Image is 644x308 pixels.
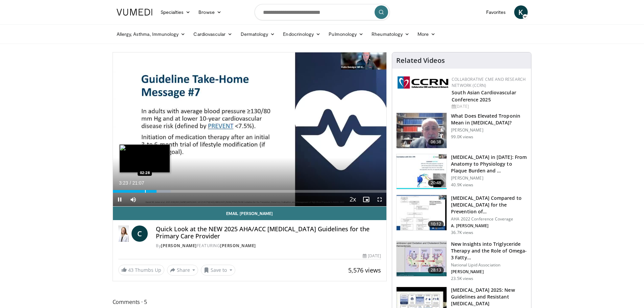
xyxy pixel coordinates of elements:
[428,267,444,274] span: 28:13
[451,113,527,126] h3: What Does Elevated Troponin Mean in [MEDICAL_DATA]?
[397,154,447,189] img: 823da73b-7a00-425d-bb7f-45c8b03b10c3.150x105_q85_crop-smart_upscale.jpg
[126,193,140,206] button: Mute
[451,287,527,307] h3: [MEDICAL_DATA] 2025: New Guidelines and Resistant [MEDICAL_DATA]
[346,193,359,206] button: Playback Rate
[118,226,129,242] img: Dr. Catherine P. Benziger
[237,27,279,41] a: Dermatology
[113,193,126,206] button: Pause
[428,139,444,145] span: 06:38
[118,265,164,275] a: 43 Thumbs Up
[451,230,473,235] p: 36.7K views
[119,180,128,186] span: 3:23
[189,27,236,41] a: Cardiovascular
[161,243,197,248] a: [PERSON_NAME]
[397,195,447,230] img: 7c0f9b53-1609-4588-8498-7cac8464d722.150x105_q85_crop-smart_upscale.jpg
[128,267,134,273] span: 43
[451,195,527,215] h3: [MEDICAL_DATA] Compared to [MEDICAL_DATA] for the Prevention of…
[113,27,190,41] a: Allergy, Asthma, Immunology
[397,113,447,148] img: 98daf78a-1d22-4ebe-927e-10afe95ffd94.150x105_q85_crop-smart_upscale.jpg
[428,180,444,186] span: 20:48
[451,175,527,181] p: [PERSON_NAME]
[220,243,256,248] a: [PERSON_NAME]
[156,243,381,249] div: By FEATURING
[451,216,527,222] p: AHA 2022 Conference Coverage
[113,298,387,306] span: Comments 5
[359,193,373,206] button: Enable picture-in-picture mode
[482,5,510,19] a: Favorites
[452,76,526,88] a: Collaborative CME and Research Network (CCRN)
[363,253,381,259] div: [DATE]
[396,154,527,190] a: 20:48 [MEDICAL_DATA] in [DATE]: From Anatomy to Physiology to Plaque Burden and … [PERSON_NAME] 4...
[130,180,131,186] span: /
[396,241,527,281] a: 28:13 New Insights into Triglyceride Therapy and the Role of Omega-3 Fatty… National Lipid Associ...
[132,226,148,242] a: C
[428,221,444,228] span: 10:12
[514,5,528,19] a: K
[396,113,527,148] a: 06:38 What Does Elevated Troponin Mean in [MEDICAL_DATA]? [PERSON_NAME] 99.0K views
[451,269,527,275] p: [PERSON_NAME]
[452,103,526,110] div: [DATE]
[255,4,390,20] input: Search topics, interventions
[157,5,195,19] a: Specialties
[194,5,225,19] a: Browse
[325,27,367,41] a: Pulmonology
[451,127,527,133] p: [PERSON_NAME]
[167,265,198,276] button: Share
[451,182,473,188] p: 40.9K views
[373,193,386,206] button: Fullscreen
[113,52,387,207] video-js: Video Player
[201,265,235,276] button: Save to
[452,89,516,103] a: South Asian Cardiovascular Conference 2025
[113,190,387,193] div: Progress Bar
[113,207,387,220] a: Email [PERSON_NAME]
[396,195,527,235] a: 10:12 [MEDICAL_DATA] Compared to [MEDICAL_DATA] for the Prevention of… AHA 2022 Conference Covera...
[396,56,445,65] h4: Related Videos
[413,27,439,41] a: More
[156,226,381,240] h4: Quick Look at the NEW 2025 AHA/ACC [MEDICAL_DATA] Guidelines for the Primary Care Provider
[451,262,527,268] p: National Lipid Association
[397,241,447,276] img: 45ea033d-f728-4586-a1ce-38957b05c09e.150x105_q85_crop-smart_upscale.jpg
[367,27,413,41] a: Rheumatology
[451,276,473,281] p: 23.5K views
[279,27,325,41] a: Endocrinology
[451,154,527,174] h3: [MEDICAL_DATA] in [DATE]: From Anatomy to Physiology to Plaque Burden and …
[451,134,473,140] p: 99.0K views
[132,180,144,186] span: 21:07
[119,144,170,173] img: image.jpeg
[348,266,381,274] span: 5,576 views
[398,76,448,89] img: a04ee3ba-8487-4636-b0fb-5e8d268f3737.png.150x105_q85_autocrop_double_scale_upscale_version-0.2.png
[117,9,152,16] img: VuMedi Logo
[451,223,527,229] p: A. [PERSON_NAME]
[451,241,527,261] h3: New Insights into Triglyceride Therapy and the Role of Omega-3 Fatty…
